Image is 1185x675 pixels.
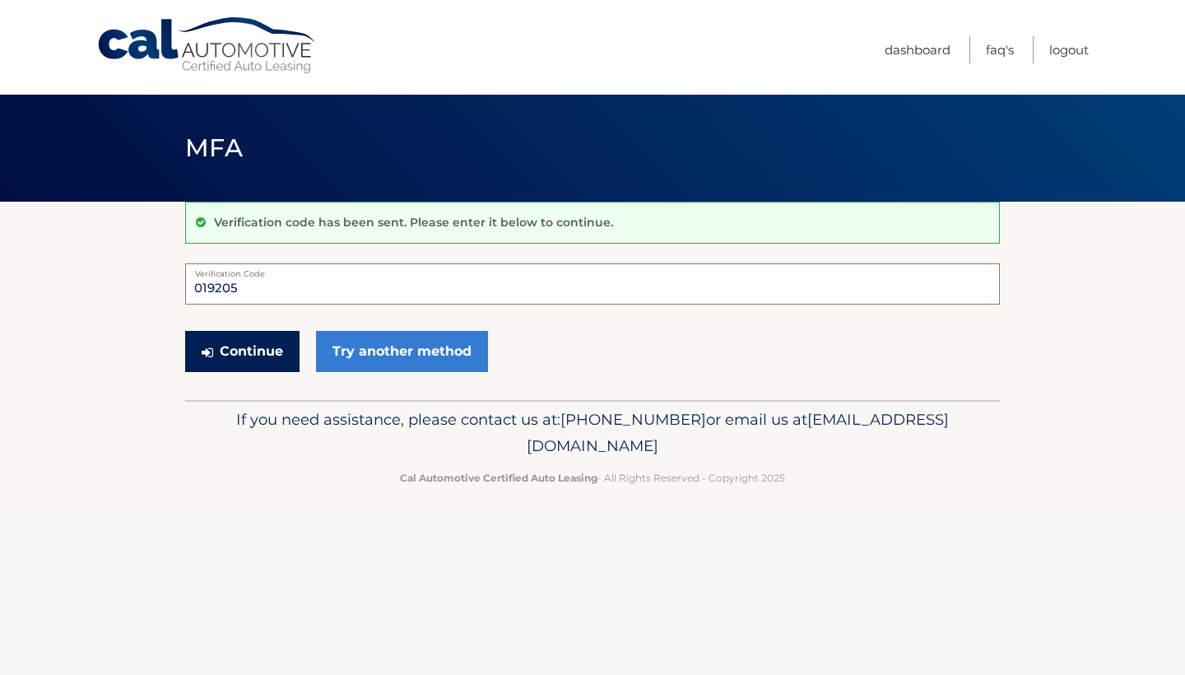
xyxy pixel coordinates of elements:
[196,407,989,459] p: If you need assistance, please contact us at: or email us at
[885,36,950,63] a: Dashboard
[214,215,613,230] p: Verification code has been sent. Please enter it below to continue.
[560,410,706,429] span: [PHONE_NUMBER]
[196,469,989,486] p: - All Rights Reserved - Copyright 2025
[185,331,300,372] button: Continue
[1049,36,1089,63] a: Logout
[185,133,243,163] span: MFA
[185,263,1000,305] input: Verification Code
[400,472,597,484] strong: Cal Automotive Certified Auto Leasing
[316,331,488,372] a: Try another method
[527,410,949,455] span: [EMAIL_ADDRESS][DOMAIN_NAME]
[96,16,318,75] a: Cal Automotive
[185,263,1000,277] label: Verification Code
[986,36,1014,63] a: FAQ's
